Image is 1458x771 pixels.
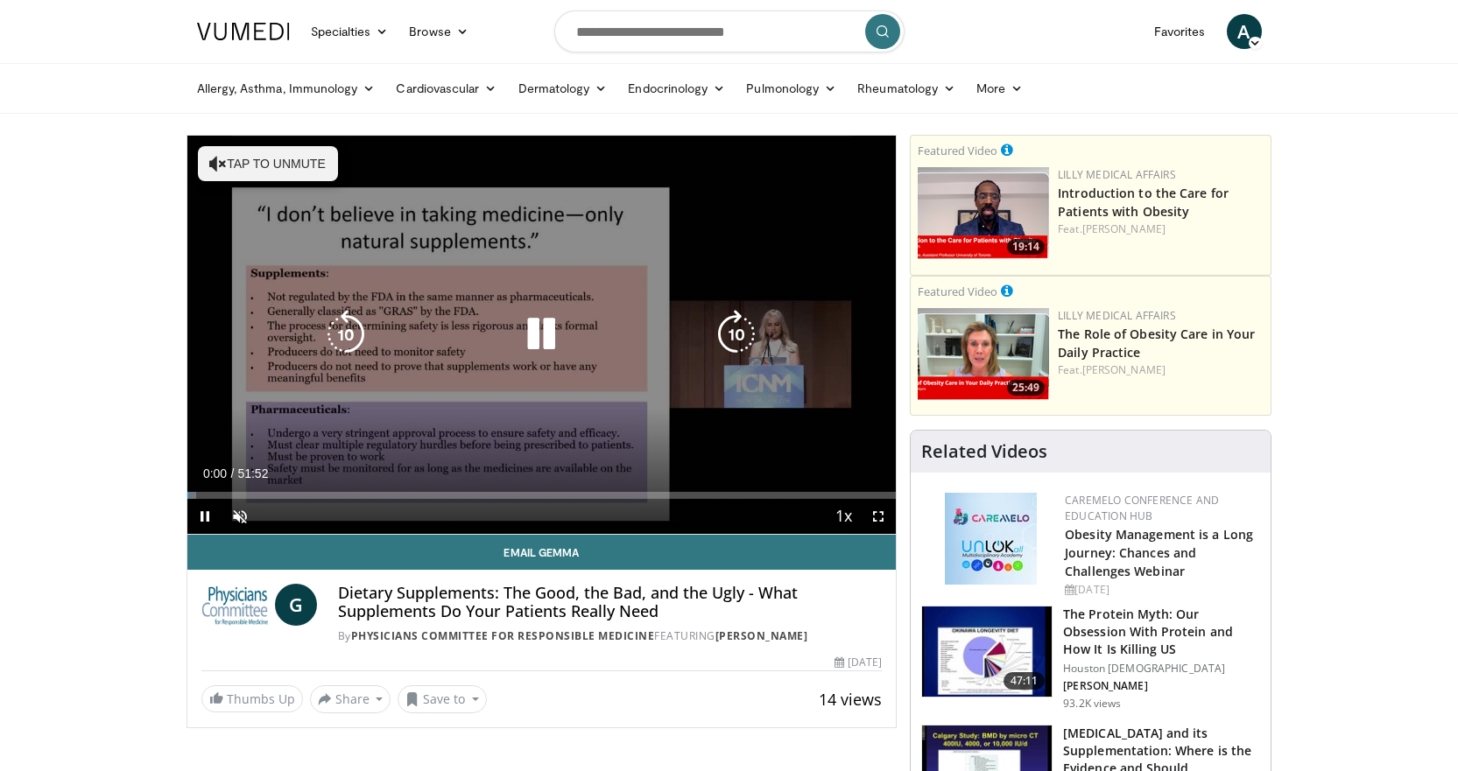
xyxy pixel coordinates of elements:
img: acc2e291-ced4-4dd5-b17b-d06994da28f3.png.150x105_q85_crop-smart_upscale.png [918,167,1049,259]
a: 19:14 [918,167,1049,259]
span: 14 views [819,689,882,710]
a: Introduction to the Care for Patients with Obesity [1058,185,1229,220]
a: [PERSON_NAME] [715,628,808,643]
p: 93.2K views [1063,697,1121,711]
img: e1208b6b-349f-4914-9dd7-f97803bdbf1d.png.150x105_q85_crop-smart_upscale.png [918,308,1049,400]
button: Pause [187,499,222,534]
a: Specialties [300,14,399,49]
a: Cardiovascular [385,71,507,106]
h3: The Protein Myth: Our Obsession With Protein and How It Is Killing US [1063,606,1260,658]
a: The Role of Obesity Care in Your Daily Practice [1058,326,1255,361]
a: Endocrinology [617,71,736,106]
h4: Related Videos [921,441,1047,462]
button: Playback Rate [826,499,861,534]
span: 51:52 [237,466,268,480]
a: Favorites [1144,14,1216,49]
a: [PERSON_NAME] [1082,362,1166,377]
a: Browse [398,14,479,49]
button: Fullscreen [861,499,896,534]
a: Pulmonology [736,71,847,106]
a: 25:49 [918,308,1049,400]
div: Progress Bar [187,492,897,499]
img: Physicians Committee for Responsible Medicine [201,584,268,626]
small: Featured Video [918,143,997,158]
a: Obesity Management is a Long Journey: Chances and Challenges Webinar [1065,526,1253,579]
a: Allergy, Asthma, Immunology [187,71,386,106]
button: Save to [398,685,487,713]
span: 19:14 [1007,239,1045,255]
a: Physicians Committee for Responsible Medicine [351,628,655,643]
span: 0:00 [203,466,227,480]
a: Thumbs Up [201,685,303,712]
a: [PERSON_NAME] [1082,221,1166,236]
h4: Dietary Supplements: The Good, the Bad, and the Ugly - What Supplements Do Your Patients Really Need [338,584,882,621]
span: / [231,466,235,480]
span: 47:11 [1004,672,1046,690]
img: 45df64a9-a6de-482c-8a90-ada250f7980c.png.150x105_q85_autocrop_double_scale_upscale_version-0.2.jpg [945,493,1037,585]
button: Unmute [222,499,257,534]
a: Lilly Medical Affairs [1058,167,1176,182]
img: b7b8b05e-5021-418b-a89a-60a270e7cf82.150x105_q85_crop-smart_upscale.jpg [922,606,1052,697]
div: Feat. [1058,221,1264,237]
a: Lilly Medical Affairs [1058,308,1176,323]
p: [PERSON_NAME] [1063,679,1260,693]
div: [DATE] [1065,582,1257,598]
button: Tap to unmute [198,146,338,181]
a: CaReMeLO Conference and Education Hub [1065,493,1219,523]
div: [DATE] [835,655,882,670]
img: VuMedi Logo [197,23,290,40]
a: Dermatology [508,71,618,106]
a: A [1227,14,1262,49]
small: Featured Video [918,284,997,299]
div: Feat. [1058,362,1264,378]
button: Share [310,685,391,713]
span: 25:49 [1007,380,1045,396]
video-js: Video Player [187,136,897,535]
p: Houston [DEMOGRAPHIC_DATA] [1063,662,1260,676]
a: 47:11 The Protein Myth: Our Obsession With Protein and How It Is Killing US Houston [DEMOGRAPHIC_... [921,606,1260,711]
a: More [966,71,1033,106]
a: G [275,584,317,626]
a: Email Gemma [187,535,897,570]
a: Rheumatology [847,71,966,106]
input: Search topics, interventions [554,11,905,53]
div: By FEATURING [338,628,882,644]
